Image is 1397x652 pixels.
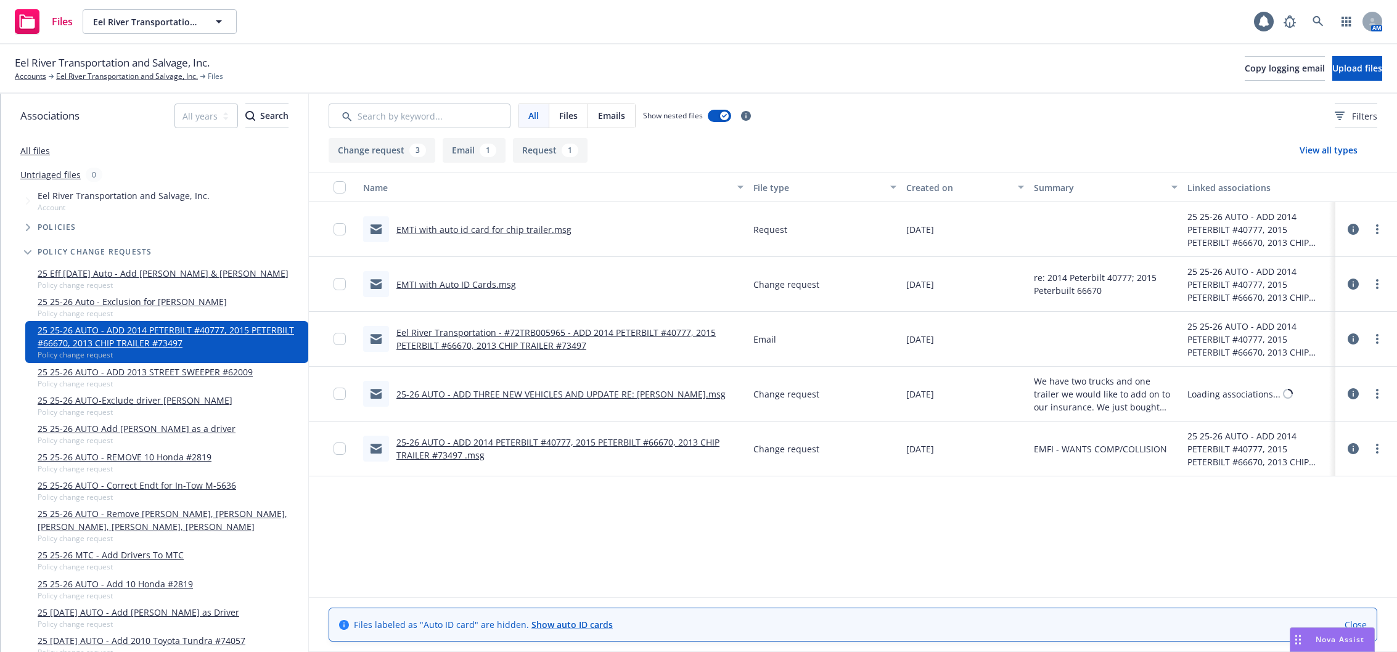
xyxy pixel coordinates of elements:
span: re: 2014 Peterbilt 40777; 2015 Peterbuilt 66670 [1034,271,1177,297]
a: 25 [DATE] AUTO - Add 2010 Toyota Tundra #74057 [38,634,245,647]
a: Search [1306,9,1330,34]
span: Policy change request [38,308,227,319]
span: Change request [753,388,819,401]
input: Toggle Row Selected [334,223,346,235]
span: Files [208,71,223,82]
div: Loading associations... [1187,388,1280,401]
button: Email [443,138,506,163]
span: Associations [20,108,80,124]
button: SearchSearch [245,104,289,128]
span: Eel River Transportation and Salvage, Inc. [38,189,210,202]
input: Search by keyword... [329,104,510,128]
span: Files [52,17,73,26]
a: 25 25-26 AUTO - ADD 2014 PETERBILT #40777, 2015 PETERBILT #66670, 2013 CHIP TRAILER #73497 [38,324,303,349]
a: EMTi with auto id card for chip trailer.msg [396,224,571,235]
span: Show nested files [643,110,703,121]
button: Change request [329,138,435,163]
div: Name [363,181,730,194]
a: 25 25-26 MTC - Add Drivers To MTC [38,548,184,561]
div: 25 25-26 AUTO - ADD 2014 PETERBILT #40777, 2015 PETERBILT #66670, 2013 CHIP TRAILER #73497 [1187,210,1330,249]
span: All [528,109,539,122]
a: 25 25-26 AUTO - Remove [PERSON_NAME], [PERSON_NAME], [PERSON_NAME], [PERSON_NAME], [PERSON_NAME] [38,507,303,533]
span: Policy change request [38,378,253,389]
a: more [1370,332,1385,346]
a: 25-26 AUTO - ADD THREE NEW VEHICLES AND UPDATE RE: [PERSON_NAME].msg [396,388,726,400]
button: Eel River Transportation and Salvage, Inc. [83,9,237,34]
input: Toggle Row Selected [334,333,346,345]
span: Emails [598,109,625,122]
a: 25 25-26 AUTO - Correct Endt for In-Tow M-5636 [38,479,236,492]
button: Nova Assist [1290,627,1375,652]
div: 1 [480,144,496,157]
button: Linked associations [1182,173,1335,202]
span: Change request [753,278,819,291]
span: Policy change request [38,349,303,360]
span: Filters [1352,110,1377,123]
div: Summary [1034,181,1163,194]
a: Show auto ID cards [531,619,613,630]
span: Filters [1335,110,1377,123]
span: Change request [753,442,819,455]
span: Request [753,223,787,236]
a: Accounts [15,71,46,82]
a: 25 [DATE] AUTO - Add [PERSON_NAME] as Driver [38,606,239,619]
div: 3 [409,144,426,157]
a: more [1370,386,1385,401]
span: Policy change request [38,561,184,572]
button: Name [358,173,748,202]
span: Account [38,202,210,213]
div: Linked associations [1187,181,1330,194]
a: 25 25-26 AUTO-Exclude driver [PERSON_NAME] [38,394,232,407]
span: Policy change request [38,619,239,629]
span: Policy change request [38,407,232,417]
span: Policy change requests [38,248,152,256]
span: [DATE] [906,278,934,291]
a: Report a Bug [1277,9,1302,34]
span: Files labeled as "Auto ID card" are hidden. [354,618,613,631]
button: Request [513,138,588,163]
button: Created on [901,173,1029,202]
span: Nova Assist [1316,634,1364,645]
a: more [1370,277,1385,291]
button: Copy logging email [1245,56,1325,81]
span: Eel River Transportation and Salvage, Inc. [15,55,210,71]
div: Created on [906,181,1010,194]
div: 25 25-26 AUTO - ADD 2014 PETERBILT #40777, 2015 PETERBILT #66670, 2013 CHIP TRAILER #73497 [1187,430,1330,468]
button: File type [748,173,901,202]
span: [DATE] [906,388,934,401]
span: Files [559,109,578,122]
a: All files [20,145,50,157]
span: [DATE] [906,442,934,455]
span: EMFI - WANTS COMP/COLLISION [1034,442,1167,455]
span: [DATE] [906,223,934,236]
a: Close [1345,618,1367,631]
a: 25 25-26 AUTO - REMOVE 10 Honda #2819 [38,450,211,463]
div: 25 25-26 AUTO - ADD 2014 PETERBILT #40777, 2015 PETERBILT #66670, 2013 CHIP TRAILER #73497 [1187,265,1330,304]
span: Policy change request [38,492,236,502]
span: Policy change request [38,463,211,474]
a: 25 25-26 AUTO - ADD 2013 STREET SWEEPER #62009 [38,365,253,378]
button: Summary [1029,173,1182,202]
svg: Search [245,111,255,121]
button: Upload files [1332,56,1382,81]
div: File type [753,181,883,194]
div: Drag to move [1290,628,1306,651]
span: Eel River Transportation and Salvage, Inc. [93,15,200,28]
button: View all types [1280,138,1377,163]
a: Untriaged files [20,168,81,181]
span: We have two trucks and one trailer we would like to add on to our insurance. We just bought them ... [1034,375,1177,414]
a: more [1370,441,1385,456]
span: Copy logging email [1245,62,1325,74]
a: Files [10,4,78,39]
a: 25 25-26 AUTO - Add 10 Honda #2819 [38,577,193,590]
span: Policy change request [38,533,303,544]
a: Eel River Transportation and Salvage, Inc. [56,71,198,82]
input: Select all [334,181,346,194]
input: Toggle Row Selected [334,278,346,290]
input: Toggle Row Selected [334,442,346,455]
span: Email [753,333,776,346]
a: Eel River Transportation - #72TRB005965 - ADD 2014 PETERBILT #40777, 2015 PETERBILT #66670, 2013 ... [396,327,716,351]
input: Toggle Row Selected [334,388,346,400]
div: 0 [86,168,102,182]
a: Switch app [1334,9,1359,34]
